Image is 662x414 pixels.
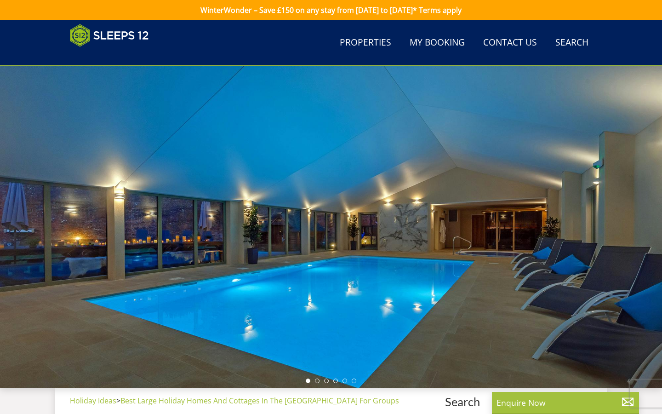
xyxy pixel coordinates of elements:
[552,33,592,53] a: Search
[479,33,541,53] a: Contact Us
[70,24,149,47] img: Sleeps 12
[116,396,120,406] span: >
[70,396,116,406] a: Holiday Ideas
[65,52,162,60] iframe: Customer reviews powered by Trustpilot
[445,395,592,408] span: Search
[336,33,395,53] a: Properties
[406,33,468,53] a: My Booking
[496,397,634,408] p: Enquire Now
[120,396,399,406] a: Best Large Holiday Homes And Cottages In The [GEOGRAPHIC_DATA] For Groups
